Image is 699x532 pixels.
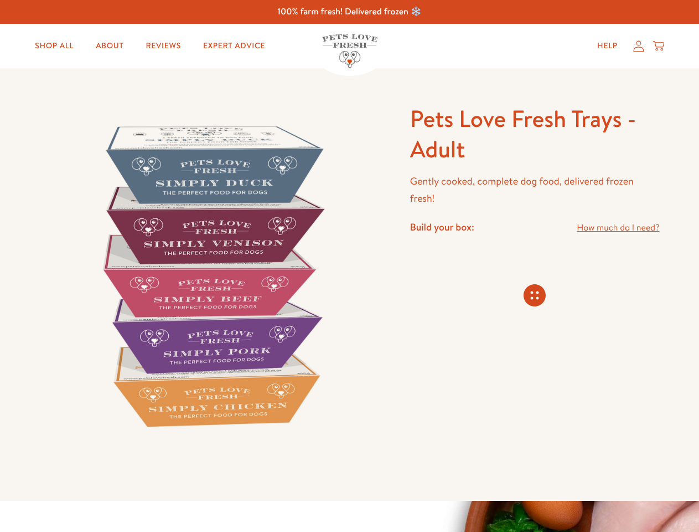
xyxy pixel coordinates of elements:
[87,35,132,57] a: About
[322,34,377,68] img: Pets Love Fresh
[26,35,82,57] a: Shop All
[40,104,384,448] img: Pets Love Fresh Trays - Adult
[410,173,660,207] p: Gently cooked, complete dog food, delivered frozen fresh!
[194,35,274,57] a: Expert Advice
[410,104,660,164] h1: Pets Love Fresh Trays - Adult
[577,221,659,236] a: How much do I need?
[137,35,189,57] a: Reviews
[410,221,474,233] h4: Build your box:
[524,284,546,306] svg: Connecting store
[588,35,626,57] a: Help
